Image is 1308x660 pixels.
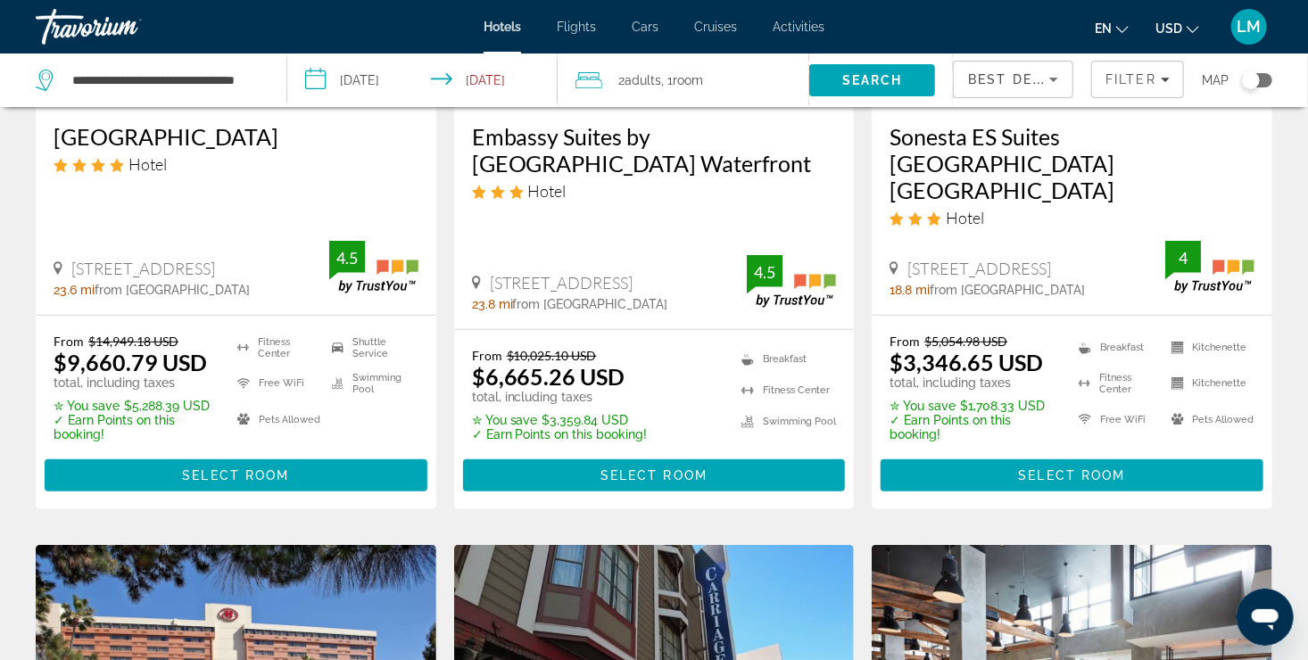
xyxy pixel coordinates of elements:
[1163,370,1254,397] li: Kitchenette
[45,459,427,491] button: Select Room
[1019,468,1126,483] span: Select Room
[694,20,737,34] a: Cruises
[54,399,215,413] p: $5,288.39 USD
[890,123,1254,203] a: Sonesta ES Suites [GEOGRAPHIC_DATA] [GEOGRAPHIC_DATA]
[472,413,648,427] p: $3,359.84 USD
[600,468,708,483] span: Select Room
[747,255,836,308] img: TrustYou guest rating badge
[329,241,418,293] img: TrustYou guest rating badge
[1202,68,1229,93] span: Map
[842,73,903,87] span: Search
[54,154,418,174] div: 4 star Hotel
[1165,241,1254,293] img: TrustYou guest rating badge
[472,297,513,311] span: 23.8 mi
[809,64,935,96] button: Search
[558,54,809,107] button: Travelers: 2 adults, 0 children
[228,370,323,397] li: Free WiFi
[946,208,984,227] span: Hotel
[323,370,418,397] li: Swimming Pool
[1070,370,1162,397] li: Fitness Center
[472,348,502,363] span: From
[890,334,920,349] span: From
[484,20,521,34] a: Hotels
[54,375,215,390] p: total, including taxes
[472,413,538,427] span: ✮ You save
[1163,406,1254,433] li: Pets Allowed
[673,73,703,87] span: Room
[95,283,250,297] span: from [GEOGRAPHIC_DATA]
[228,406,323,433] li: Pets Allowed
[45,464,427,483] a: Select Room
[54,399,120,413] span: ✮ You save
[513,297,668,311] span: from [GEOGRAPHIC_DATA]
[1105,72,1156,87] span: Filter
[890,413,1056,441] p: ✓ Earn Points on this booking!
[632,20,658,34] span: Cars
[747,261,782,283] div: 4.5
[36,4,214,50] a: Travorium
[907,259,1051,278] span: [STREET_ADDRESS]
[890,349,1043,375] ins: $3,346.65 USD
[88,334,178,349] del: $14,949.18 USD
[182,468,289,483] span: Select Room
[463,459,846,491] button: Select Room
[1238,18,1262,36] span: LM
[287,54,557,107] button: Select check in and out date
[128,154,167,174] span: Hotel
[733,348,836,370] li: Breakfast
[890,283,930,297] span: 18.8 mi
[968,72,1061,87] span: Best Deals
[733,379,836,401] li: Fitness Center
[924,334,1007,349] del: $5,054.98 USD
[890,399,1056,413] p: $1,708.33 USD
[930,283,1085,297] span: from [GEOGRAPHIC_DATA]
[1091,61,1184,98] button: Filters
[881,459,1263,491] button: Select Room
[463,464,846,483] a: Select Room
[661,68,703,93] span: , 1
[890,399,956,413] span: ✮ You save
[881,464,1263,483] a: Select Room
[1229,72,1272,88] button: Toggle map
[618,68,661,93] span: 2
[890,208,1254,227] div: 3 star Hotel
[1226,8,1272,45] button: User Menu
[54,123,418,150] a: [GEOGRAPHIC_DATA]
[54,413,215,441] p: ✓ Earn Points on this booking!
[1095,21,1112,36] span: en
[890,375,1056,390] p: total, including taxes
[1155,15,1199,41] button: Change currency
[472,363,625,390] ins: $6,665.26 USD
[472,427,648,441] p: ✓ Earn Points on this booking!
[507,348,597,363] del: $10,025.10 USD
[1070,406,1162,433] li: Free WiFi
[1237,589,1294,646] iframe: Button to launch messaging window
[968,69,1058,90] mat-select: Sort by
[1095,15,1129,41] button: Change language
[472,123,837,177] a: Embassy Suites by [GEOGRAPHIC_DATA] Waterfront
[733,410,836,433] li: Swimming Pool
[54,349,207,375] ins: $9,660.79 USD
[329,247,365,268] div: 4.5
[557,20,596,34] a: Flights
[228,334,323,360] li: Fitness Center
[490,273,633,293] span: [STREET_ADDRESS]
[472,390,648,404] p: total, including taxes
[54,334,84,349] span: From
[54,283,95,297] span: 23.6 mi
[71,259,215,278] span: [STREET_ADDRESS]
[1155,21,1182,36] span: USD
[773,20,824,34] a: Activities
[472,181,837,201] div: 3 star Hotel
[528,181,567,201] span: Hotel
[323,334,418,360] li: Shuttle Service
[70,67,260,94] input: Search hotel destination
[625,73,661,87] span: Adults
[1163,334,1254,360] li: Kitchenette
